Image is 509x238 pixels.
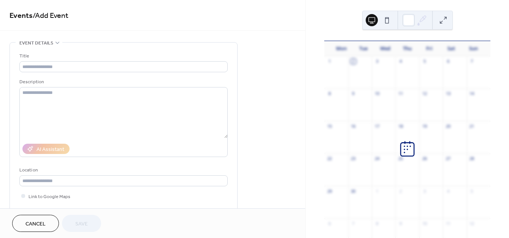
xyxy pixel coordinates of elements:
[440,41,462,56] div: Sat
[350,59,356,64] div: 2
[445,91,451,97] div: 13
[327,188,332,194] div: 29
[330,41,352,56] div: Mon
[19,52,226,60] div: Title
[469,91,475,97] div: 14
[374,188,380,194] div: 1
[445,221,451,226] div: 11
[352,41,374,56] div: Tue
[445,188,451,194] div: 4
[422,123,427,129] div: 19
[327,59,332,64] div: 1
[422,91,427,97] div: 12
[350,156,356,162] div: 23
[422,221,427,226] div: 10
[19,39,53,47] span: Event details
[350,188,356,194] div: 30
[469,156,475,162] div: 28
[327,91,332,97] div: 8
[445,59,451,64] div: 6
[398,123,403,129] div: 18
[422,59,427,64] div: 5
[374,41,396,56] div: Wed
[445,123,451,129] div: 20
[374,59,380,64] div: 3
[398,221,403,226] div: 9
[445,156,451,162] div: 27
[462,41,484,56] div: Sun
[350,91,356,97] div: 9
[398,188,403,194] div: 2
[327,156,332,162] div: 22
[469,188,475,194] div: 5
[12,215,59,232] button: Cancel
[398,59,403,64] div: 4
[419,41,441,56] div: Fri
[422,188,427,194] div: 3
[327,221,332,226] div: 6
[29,193,70,201] span: Link to Google Maps
[350,221,356,226] div: 7
[398,91,403,97] div: 11
[398,156,403,162] div: 25
[374,91,380,97] div: 10
[374,221,380,226] div: 8
[19,166,226,174] div: Location
[25,220,46,228] span: Cancel
[33,8,68,23] span: / Add Event
[10,8,33,23] a: Events
[374,123,380,129] div: 17
[350,123,356,129] div: 16
[327,123,332,129] div: 15
[422,156,427,162] div: 26
[469,59,475,64] div: 7
[19,78,226,86] div: Description
[396,41,419,56] div: Thu
[374,156,380,162] div: 24
[469,123,475,129] div: 21
[469,221,475,226] div: 12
